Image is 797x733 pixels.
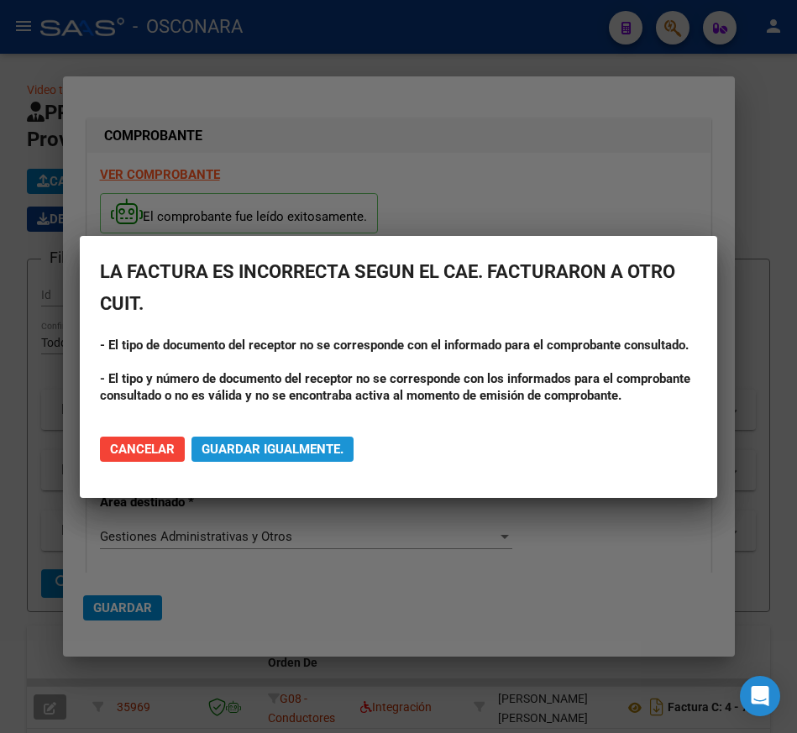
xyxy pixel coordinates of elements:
[740,676,780,716] div: Open Intercom Messenger
[100,371,690,403] strong: - El tipo y número de documento del receptor no se corresponde con los informados para el comprob...
[100,338,689,353] strong: - El tipo de documento del receptor no se corresponde con el informado para el comprobante consul...
[100,256,697,320] h2: LA FACTURA ES INCORRECTA SEGUN EL CAE. FACTURARON A OTRO CUIT.
[191,437,354,462] button: Guardar igualmente.
[202,442,343,457] span: Guardar igualmente.
[110,442,175,457] span: Cancelar
[100,437,185,462] button: Cancelar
